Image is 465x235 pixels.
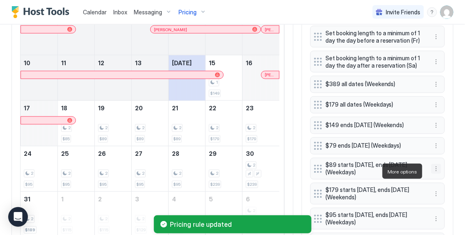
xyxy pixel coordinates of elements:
[206,55,243,101] td: August 15, 2025
[98,59,104,66] span: 12
[131,146,168,192] td: August 27, 2025
[113,8,127,16] a: Inbox
[58,101,94,116] a: August 18, 2025
[131,10,168,55] td: August 6, 2025
[136,182,144,187] span: $95
[154,27,187,32] span: [PERSON_NAME]
[325,162,423,176] span: $89 starts [DATE], ends [DATE] (Weekdays)
[265,27,276,32] span: [PERSON_NAME]
[135,151,142,157] span: 27
[31,171,33,176] span: 2
[95,55,131,71] a: August 12, 2025
[105,171,108,176] span: 2
[98,196,102,203] span: 2
[431,100,441,110] button: More options
[136,137,144,142] span: $89
[431,189,441,199] div: menu
[431,100,441,110] div: menu
[11,6,73,18] a: Host Tools Logo
[216,125,218,131] span: 2
[179,125,181,131] span: 2
[431,80,441,89] button: More options
[210,182,220,187] span: $239
[247,182,257,187] span: $239
[170,220,305,228] span: Pricing rule updated
[58,55,94,71] a: August 11, 2025
[62,137,70,142] span: $85
[21,146,57,162] a: August 24, 2025
[24,151,32,157] span: 24
[61,105,67,112] span: 18
[94,101,131,146] td: August 19, 2025
[58,146,94,162] a: August 25, 2025
[209,59,215,66] span: 15
[325,101,423,109] span: $179 all dates (Weekdays)
[325,30,423,44] span: Set booking length to a minimum of 1 day the day before a reservation (Fr)
[83,8,107,16] a: Calendar
[431,121,441,130] div: menu
[21,10,57,55] td: August 3, 2025
[431,57,441,67] button: More options
[209,105,216,112] span: 22
[68,171,71,176] span: 2
[57,10,94,55] td: August 4, 2025
[172,105,178,112] span: 21
[431,189,441,199] button: More options
[216,80,218,85] span: 1
[169,192,205,207] a: September 4, 2025
[169,101,206,146] td: August 21, 2025
[206,146,242,162] a: August 29, 2025
[132,146,168,162] a: August 27, 2025
[325,212,423,226] span: $95 starts [DATE], ends [DATE] (Weekdays)
[210,91,220,96] span: $149
[246,59,252,66] span: 16
[169,55,206,101] td: August 14, 2025
[142,171,144,176] span: 2
[68,125,71,131] span: 2
[169,55,205,71] a: August 14, 2025
[99,182,107,187] span: $95
[24,196,30,203] span: 31
[131,55,168,101] td: August 13, 2025
[243,55,279,71] a: August 16, 2025
[99,137,107,142] span: $89
[431,164,441,174] div: menu
[21,55,57,71] a: August 10, 2025
[206,192,242,207] a: September 5, 2025
[243,55,279,101] td: August 16, 2025
[61,151,69,157] span: 25
[173,137,181,142] span: $89
[172,151,179,157] span: 28
[95,101,131,116] a: August 19, 2025
[134,9,162,16] span: Messaging
[169,146,206,192] td: August 28, 2025
[209,151,217,157] span: 29
[94,10,131,55] td: August 5, 2025
[179,9,197,16] span: Pricing
[243,101,279,146] td: August 23, 2025
[206,101,242,116] a: August 22, 2025
[427,7,437,17] div: menu
[431,32,441,42] div: menu
[132,192,168,207] a: September 3, 2025
[431,80,441,89] div: menu
[243,192,279,207] a: September 6, 2025
[94,146,131,192] td: August 26, 2025
[21,192,57,207] a: August 31, 2025
[216,171,218,176] span: 2
[431,141,441,151] button: More options
[98,151,106,157] span: 26
[57,101,94,146] td: August 18, 2025
[265,73,276,78] div: [PERSON_NAME]
[131,101,168,146] td: August 20, 2025
[172,59,192,66] span: [DATE]
[440,6,454,19] div: User profile
[132,101,168,116] a: August 20, 2025
[169,101,205,116] a: August 21, 2025
[325,81,423,88] span: $389 all dates (Weekends)
[431,121,441,130] button: More options
[253,125,255,131] span: 2
[243,101,279,116] a: August 23, 2025
[431,141,441,151] div: menu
